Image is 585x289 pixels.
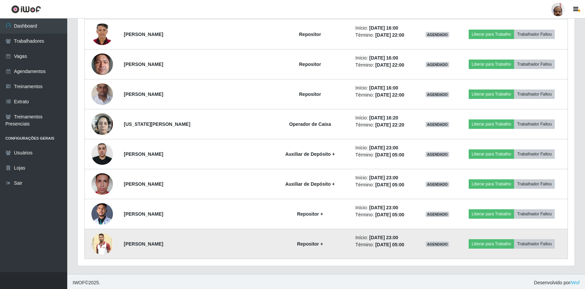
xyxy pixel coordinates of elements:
[355,121,415,129] li: Término:
[426,32,449,37] span: AGENDADO
[426,212,449,217] span: AGENDADO
[375,32,404,38] time: [DATE] 22:00
[73,279,100,286] span: © 2025 .
[375,92,404,98] time: [DATE] 22:00
[289,121,331,127] strong: Operador de Caixa
[91,19,113,49] img: 1747535956967.jpeg
[469,60,514,69] button: Liberar para Trabalho
[369,175,398,180] time: [DATE] 23:00
[91,110,113,138] img: 1754259184125.jpeg
[514,89,555,99] button: Trabalhador Faltou
[91,233,113,255] img: 1757940288557.jpeg
[91,160,113,208] img: 1701892819559.jpeg
[124,121,190,127] strong: [US_STATE][PERSON_NAME]
[355,25,415,32] li: Início:
[426,182,449,187] span: AGENDADO
[299,62,321,67] strong: Repositor
[469,119,514,129] button: Liberar para Trabalho
[469,209,514,219] button: Liberar para Trabalho
[369,235,398,240] time: [DATE] 23:00
[285,151,335,157] strong: Auxiliar de Depósito +
[355,55,415,62] li: Início:
[124,32,163,37] strong: [PERSON_NAME]
[355,204,415,211] li: Início:
[514,119,555,129] button: Trabalhador Faltou
[426,242,449,247] span: AGENDADO
[285,181,335,187] strong: Auxiliar de Depósito +
[514,209,555,219] button: Trabalhador Faltou
[73,280,85,285] span: IWOF
[514,179,555,189] button: Trabalhador Faltou
[91,200,113,228] img: 1724190159076.jpeg
[426,92,449,97] span: AGENDADO
[299,32,321,37] strong: Repositor
[355,32,415,39] li: Término:
[124,241,163,247] strong: [PERSON_NAME]
[11,5,41,13] img: CoreUI Logo
[355,62,415,69] li: Término:
[124,151,163,157] strong: [PERSON_NAME]
[355,92,415,99] li: Término:
[355,211,415,218] li: Término:
[91,50,113,78] img: 1750099129480.jpeg
[355,114,415,121] li: Início:
[369,25,398,31] time: [DATE] 16:00
[469,89,514,99] button: Liberar para Trabalho
[299,92,321,97] strong: Repositor
[514,149,555,159] button: Trabalhador Faltou
[124,62,163,67] strong: [PERSON_NAME]
[469,239,514,249] button: Liberar para Trabalho
[355,84,415,92] li: Início:
[124,181,163,187] strong: [PERSON_NAME]
[297,241,323,247] strong: Repositor +
[297,211,323,217] strong: Repositor +
[375,242,404,247] time: [DATE] 05:00
[534,279,580,286] span: Desenvolvido por
[375,62,404,68] time: [DATE] 22:00
[355,234,415,241] li: Início:
[426,122,449,127] span: AGENDADO
[355,181,415,188] li: Término:
[514,239,555,249] button: Trabalhador Faltou
[355,174,415,181] li: Início:
[355,144,415,151] li: Início:
[369,115,398,120] time: [DATE] 16:20
[570,280,580,285] a: iWof
[426,62,449,67] span: AGENDADO
[369,145,398,150] time: [DATE] 23:00
[91,75,113,113] img: 1757964901305.jpeg
[469,179,514,189] button: Liberar para Trabalho
[369,55,398,61] time: [DATE] 16:00
[124,211,163,217] strong: [PERSON_NAME]
[469,30,514,39] button: Liberar para Trabalho
[375,122,404,128] time: [DATE] 22:20
[469,149,514,159] button: Liberar para Trabalho
[369,205,398,210] time: [DATE] 23:00
[91,140,113,168] img: 1730211202642.jpeg
[369,85,398,91] time: [DATE] 16:00
[355,151,415,158] li: Término:
[355,241,415,248] li: Término:
[514,60,555,69] button: Trabalhador Faltou
[426,152,449,157] span: AGENDADO
[375,212,404,217] time: [DATE] 05:00
[375,182,404,187] time: [DATE] 05:00
[514,30,555,39] button: Trabalhador Faltou
[375,152,404,157] time: [DATE] 05:00
[124,92,163,97] strong: [PERSON_NAME]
